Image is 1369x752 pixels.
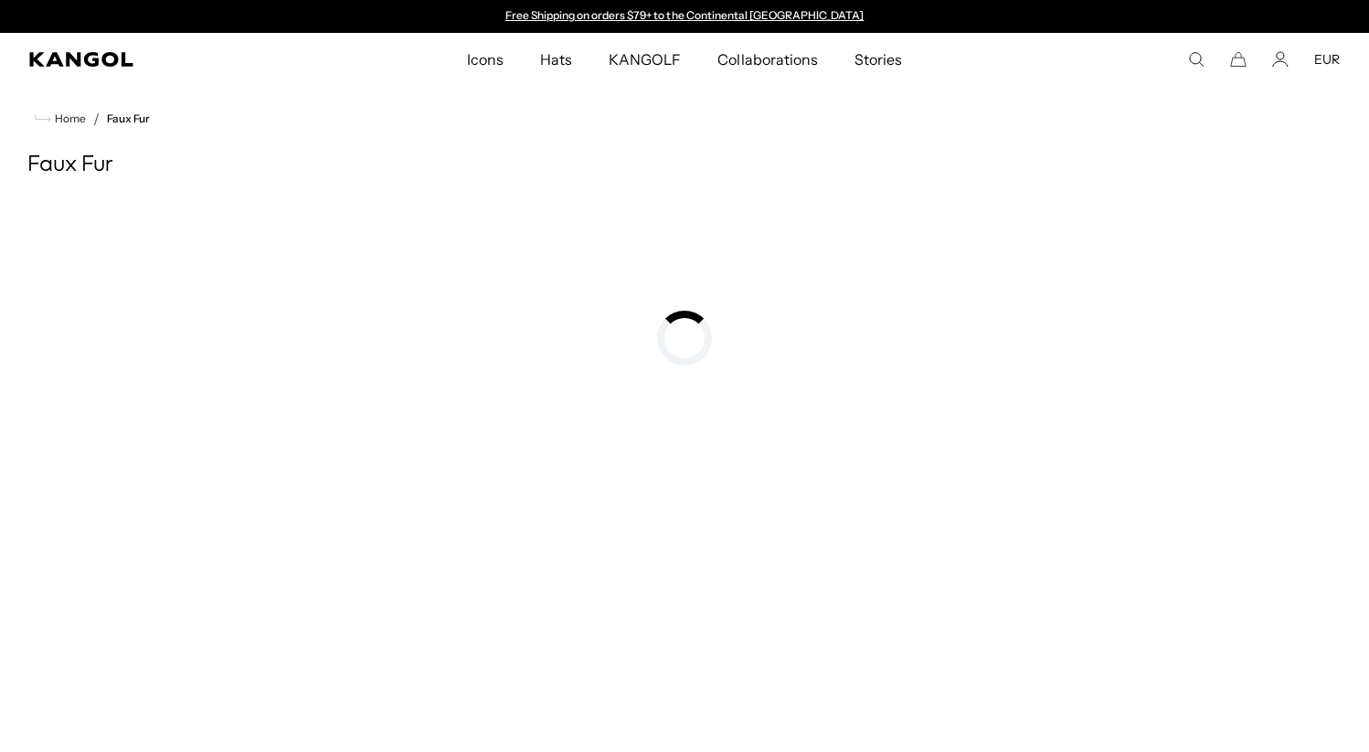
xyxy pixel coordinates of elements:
[35,111,86,127] a: Home
[1272,51,1289,68] a: Account
[496,9,873,24] slideshow-component: Announcement bar
[1188,51,1205,68] summary: Search here
[86,108,100,130] li: /
[496,9,873,24] div: 1 of 2
[717,33,817,86] span: Collaborations
[496,9,873,24] div: Announcement
[505,8,865,22] a: Free Shipping on orders $79+ to the Continental [GEOGRAPHIC_DATA]
[854,33,902,86] span: Stories
[590,33,699,86] a: KANGOLF
[1314,51,1340,68] button: EUR
[540,33,572,86] span: Hats
[107,112,150,125] a: Faux Fur
[467,33,504,86] span: Icons
[51,112,86,125] span: Home
[699,33,835,86] a: Collaborations
[29,52,309,67] a: Kangol
[836,33,920,86] a: Stories
[522,33,590,86] a: Hats
[1230,51,1247,68] button: Cart
[449,33,522,86] a: Icons
[609,33,681,86] span: KANGOLF
[27,152,1342,179] h1: Faux Fur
